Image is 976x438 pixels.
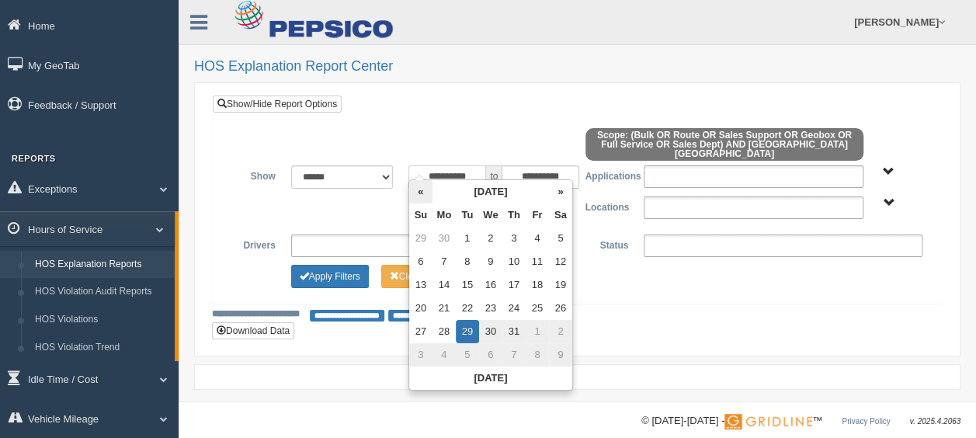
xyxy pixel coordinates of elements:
[432,320,456,343] td: 28
[456,227,479,250] td: 1
[526,320,549,343] td: 1
[578,196,637,215] label: Locations
[724,414,812,429] img: Gridline
[526,203,549,227] th: Fr
[213,96,342,113] a: Show/Hide Report Options
[432,180,549,203] th: [DATE]
[641,413,960,429] div: © [DATE]-[DATE] - ™
[456,273,479,297] td: 15
[456,297,479,320] td: 22
[585,128,864,161] span: Scope: (Bulk OR Route OR Sales Support OR Geobox OR Full Service OR Sales Dept) AND [GEOGRAPHIC_D...
[549,203,572,227] th: Sa
[409,180,432,203] th: «
[212,322,294,339] button: Download Data
[28,278,175,306] a: HOS Violation Audit Reports
[526,273,549,297] td: 18
[526,227,549,250] td: 4
[910,417,960,426] span: v. 2025.4.2063
[409,320,432,343] td: 27
[549,297,572,320] td: 26
[502,273,526,297] td: 17
[432,203,456,227] th: Mo
[456,203,479,227] th: Tu
[456,320,479,343] td: 29
[224,165,283,184] label: Show
[502,250,526,273] td: 10
[224,235,283,253] label: Drivers
[549,320,572,343] td: 2
[194,59,960,75] h2: HOS Explanation Report Center
[432,227,456,250] td: 30
[526,250,549,273] td: 11
[409,227,432,250] td: 29
[526,297,549,320] td: 25
[842,417,890,426] a: Privacy Policy
[28,334,175,362] a: HOS Violation Trend
[409,250,432,273] td: 6
[432,297,456,320] td: 21
[502,320,526,343] td: 31
[456,250,479,273] td: 8
[479,320,502,343] td: 30
[479,250,502,273] td: 9
[409,343,432,367] td: 3
[432,343,456,367] td: 4
[577,165,636,184] label: Applications
[28,306,175,334] a: HOS Violations
[28,251,175,279] a: HOS Explanation Reports
[409,367,572,390] th: [DATE]
[502,297,526,320] td: 24
[502,227,526,250] td: 3
[549,343,572,367] td: 9
[502,343,526,367] td: 7
[381,265,458,288] button: Change Filter Options
[526,343,549,367] td: 8
[479,297,502,320] td: 23
[502,203,526,227] th: Th
[549,227,572,250] td: 5
[432,250,456,273] td: 7
[409,297,432,320] td: 20
[479,203,502,227] th: We
[549,273,572,297] td: 19
[549,250,572,273] td: 12
[409,203,432,227] th: Su
[577,235,636,253] label: Status
[549,180,572,203] th: »
[479,343,502,367] td: 6
[486,165,502,189] span: to
[456,343,479,367] td: 5
[479,273,502,297] td: 16
[479,227,502,250] td: 2
[291,265,369,288] button: Change Filter Options
[432,273,456,297] td: 14
[409,273,432,297] td: 13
